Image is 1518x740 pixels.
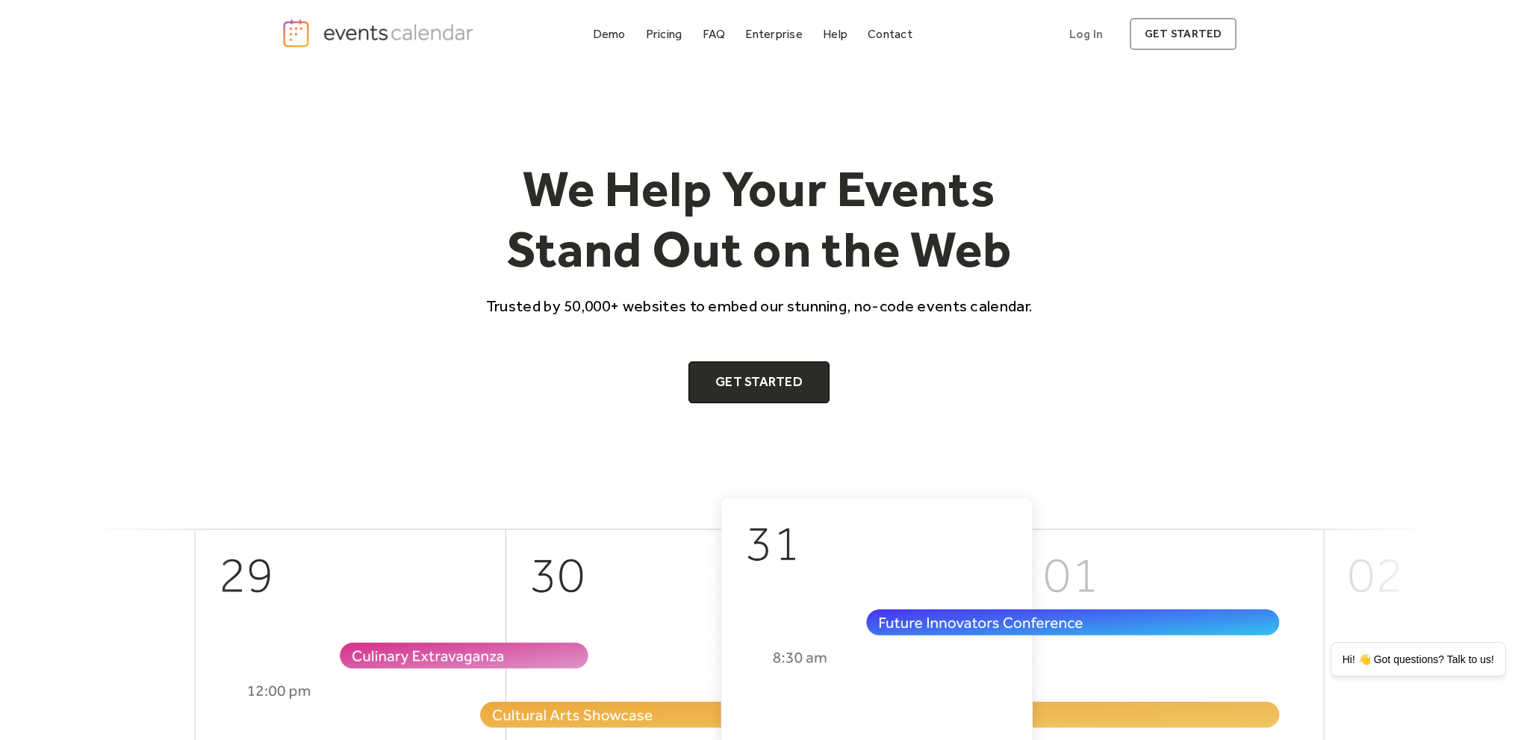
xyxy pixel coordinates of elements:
a: Help [817,24,853,44]
div: Contact [868,30,912,38]
a: Pricing [640,24,688,44]
div: Help [823,30,847,38]
div: Pricing [646,30,682,38]
h1: We Help Your Events Stand Out on the Web [473,158,1046,280]
div: Enterprise [745,30,802,38]
a: Log In [1054,18,1118,50]
a: Get Started [688,361,830,403]
a: Demo [587,24,632,44]
div: Demo [593,30,626,38]
a: home [281,18,479,49]
a: FAQ [697,24,732,44]
a: Contact [862,24,918,44]
div: FAQ [703,30,726,38]
p: Trusted by 50,000+ websites to embed our stunning, no-code events calendar. [473,295,1046,317]
a: get started [1130,18,1237,50]
a: Enterprise [739,24,808,44]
